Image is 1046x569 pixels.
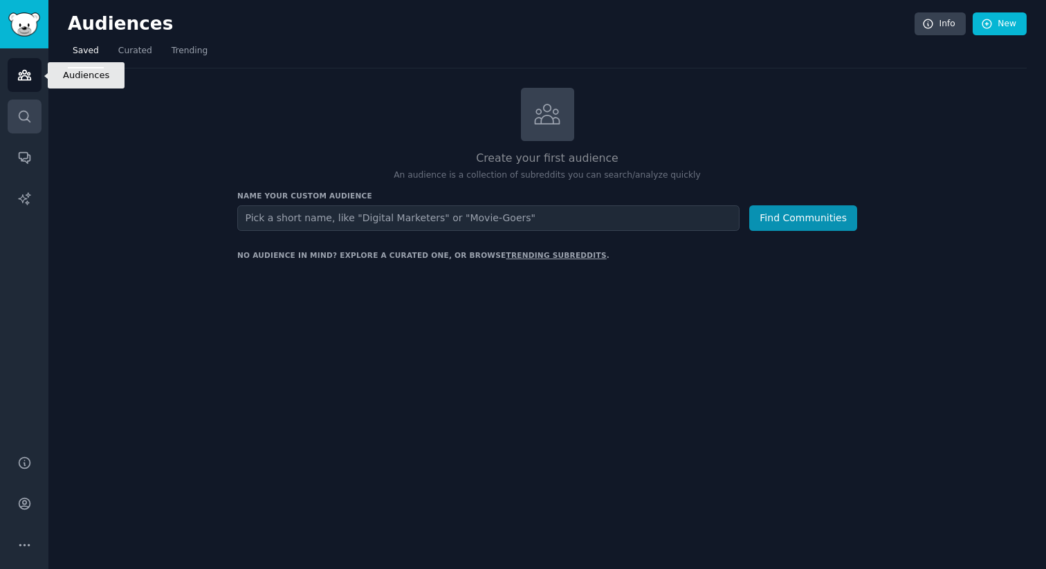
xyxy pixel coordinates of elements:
[973,12,1027,36] a: New
[237,250,609,260] div: No audience in mind? Explore a curated one, or browse .
[749,205,857,231] button: Find Communities
[237,169,857,182] p: An audience is a collection of subreddits you can search/analyze quickly
[68,13,915,35] h2: Audiences
[237,191,857,200] h3: Name your custom audience
[237,205,740,231] input: Pick a short name, like "Digital Marketers" or "Movie-Goers"
[8,12,40,37] img: GummySearch logo
[73,45,99,57] span: Saved
[172,45,208,57] span: Trending
[68,40,104,68] a: Saved
[237,150,857,167] h2: Create your first audience
[167,40,212,68] a: Trending
[915,12,966,36] a: Info
[506,251,606,259] a: trending subreddits
[113,40,157,68] a: Curated
[118,45,152,57] span: Curated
